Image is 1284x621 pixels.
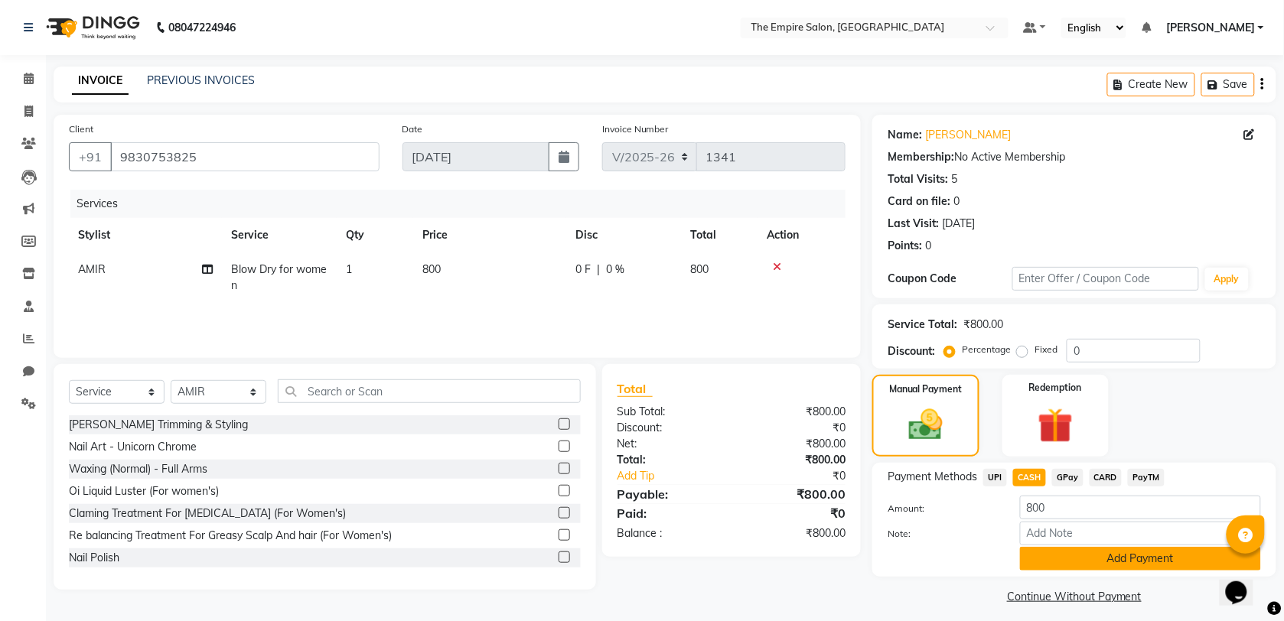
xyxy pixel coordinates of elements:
div: [DATE] [942,216,975,232]
div: Card on file: [888,193,950,210]
th: Qty [337,218,413,252]
div: 0 [925,238,931,254]
label: Date [402,122,423,136]
a: PREVIOUS INVOICES [147,73,255,87]
label: Note: [876,527,1009,541]
th: Disc [566,218,681,252]
a: INVOICE [72,67,129,95]
div: ₹0 [752,468,857,484]
input: Amount [1020,496,1261,519]
span: 800 [422,262,441,276]
span: Payment Methods [888,469,977,485]
th: Action [758,218,846,252]
div: No Active Membership [888,149,1261,165]
div: ₹0 [732,504,857,522]
label: Redemption [1029,381,1082,395]
img: logo [39,6,144,49]
div: Oi Liquid Luster (For women's) [69,483,219,499]
div: 5 [951,171,957,187]
div: ₹800.00 [732,525,857,541]
a: [PERSON_NAME] [925,127,1011,143]
div: ₹800.00 [732,452,857,468]
div: Total Visits: [888,171,948,187]
div: Nail Polish [69,550,119,566]
span: CASH [1013,469,1046,486]
span: CARD [1090,469,1123,486]
div: Name: [888,127,922,143]
div: Sub Total: [606,404,732,420]
a: Add Tip [606,468,753,484]
span: Blow Dry for women [231,262,327,292]
span: 0 F [575,262,591,278]
a: Continue Without Payment [875,589,1273,605]
th: Total [681,218,758,252]
label: Amount: [876,502,1009,515]
input: Enter Offer / Coupon Code [1012,267,1199,291]
button: Create New [1107,73,1195,96]
div: Discount: [888,343,935,359]
button: Add Payment [1020,547,1261,571]
div: Paid: [606,504,732,522]
div: Coupon Code [888,271,1012,287]
span: [PERSON_NAME] [1166,20,1255,36]
b: 08047224946 [168,6,236,49]
span: AMIR [78,262,106,276]
div: Net: [606,436,732,452]
label: Manual Payment [889,382,963,396]
div: Services [70,190,857,218]
div: ₹800.00 [732,485,857,503]
div: ₹800.00 [732,404,857,420]
div: Payable: [606,485,732,503]
span: UPI [983,469,1007,486]
div: Membership: [888,149,954,165]
div: Waxing (Normal) - Full Arms [69,461,207,477]
label: Invoice Number [602,122,669,136]
span: 800 [690,262,709,276]
th: Price [413,218,566,252]
div: Points: [888,238,922,254]
div: Nail Art - Unicorn Chrome [69,439,197,455]
span: PayTM [1128,469,1165,486]
iframe: chat widget [1220,560,1269,606]
div: Claming Treatment For [MEDICAL_DATA] (For Women's) [69,506,346,522]
span: | [597,262,600,278]
label: Percentage [962,343,1011,356]
div: [PERSON_NAME] Trimming & Styling [69,417,248,433]
label: Fixed [1035,343,1058,356]
div: ₹800.00 [732,436,857,452]
span: Total [618,381,653,397]
img: _cash.svg [898,405,953,444]
div: Service Total: [888,317,957,333]
input: Add Note [1020,522,1261,545]
div: Last Visit: [888,216,939,232]
span: 0 % [606,262,624,278]
input: Search or Scan [278,379,581,403]
div: ₹0 [732,420,857,436]
span: GPay [1052,469,1084,486]
img: _gift.svg [1027,404,1084,447]
input: Search by Name/Mobile/Email/Code [110,142,380,171]
div: 0 [953,193,960,210]
th: Service [222,218,337,252]
div: Discount: [606,420,732,436]
label: Client [69,122,93,136]
div: Total: [606,452,732,468]
div: Re balancing Treatment For Greasy Scalp And hair (For Women's) [69,528,392,544]
button: Save [1201,73,1255,96]
button: +91 [69,142,112,171]
div: Balance : [606,525,732,541]
th: Stylist [69,218,222,252]
span: 1 [346,262,352,276]
div: ₹800.00 [963,317,1003,333]
button: Apply [1205,268,1249,291]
